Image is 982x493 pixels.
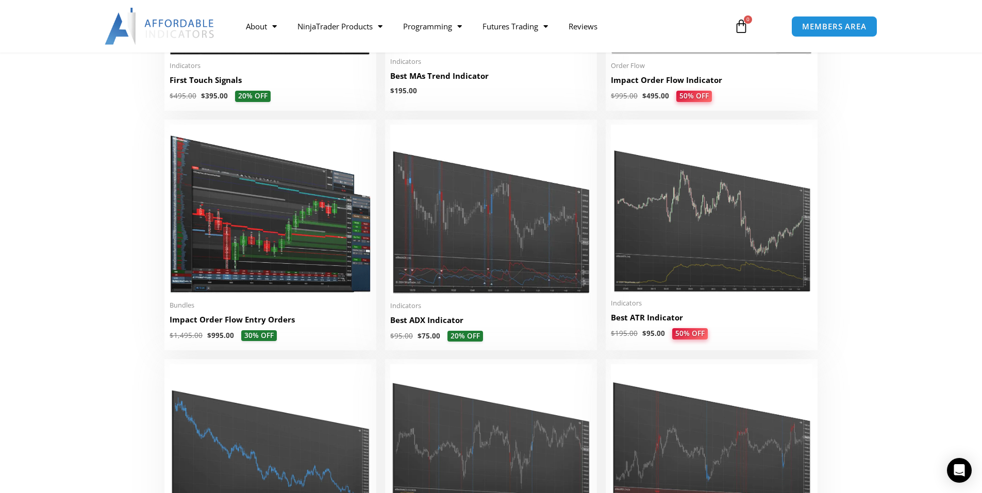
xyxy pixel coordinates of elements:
span: $ [611,329,615,338]
a: Programming [393,14,472,38]
span: 50% OFF [671,328,709,339]
span: 20% OFF [447,331,483,342]
bdi: 395.00 [201,91,228,100]
h2: Best MAs Trend Indicator [390,71,592,81]
span: Bundles [170,301,371,310]
span: $ [642,91,646,100]
h2: Best ADX Indicator [390,315,592,326]
span: MEMBERS AREA [802,23,867,30]
span: Order Flow [611,61,812,70]
a: MEMBERS AREA [791,16,877,37]
h2: Impact Order Flow Entry Orders [170,314,371,325]
nav: Menu [236,14,722,38]
span: Indicators [390,301,592,310]
span: 50% OFF [675,91,713,103]
a: Impact Order Flow Entry Orders [170,314,371,330]
a: Futures Trading [472,14,558,38]
div: Open Intercom Messenger [947,458,972,483]
a: Best ATR Indicator [611,312,812,328]
span: $ [170,91,174,100]
img: Best ATR Indicator [611,125,812,293]
span: Indicators [611,299,812,308]
span: 30% OFF [241,330,277,342]
a: Best MAs Trend Indicator [390,71,592,87]
a: First Touch Signals [170,75,371,91]
span: $ [611,91,615,100]
a: About [236,14,287,38]
span: Indicators [390,57,592,66]
span: $ [390,86,394,95]
bdi: 995.00 [611,91,638,100]
img: Impact Order Flow Entry Orders [170,125,371,295]
span: Indicators [170,61,371,70]
h2: Impact Order Flow Indicator [611,75,812,86]
bdi: 195.00 [611,329,638,338]
a: NinjaTrader Products [287,14,393,38]
a: 0 [719,11,764,41]
span: $ [170,331,174,340]
bdi: 1,495.00 [170,331,203,340]
bdi: 75.00 [418,331,440,341]
bdi: 495.00 [642,91,669,100]
span: 20% OFF [235,91,271,102]
img: Best ADX Indicator [390,125,592,295]
span: $ [390,331,394,341]
bdi: 95.00 [642,329,665,338]
bdi: 95.00 [390,331,413,341]
span: $ [418,331,422,341]
span: $ [642,329,646,338]
span: $ [207,331,211,340]
h2: First Touch Signals [170,75,371,86]
img: LogoAI | Affordable Indicators – NinjaTrader [105,8,215,45]
span: 0 [744,15,752,24]
bdi: 195.00 [390,86,417,95]
a: Best ADX Indicator [390,315,592,331]
span: $ [201,91,205,100]
bdi: 995.00 [207,331,234,340]
bdi: 495.00 [170,91,196,100]
h2: Best ATR Indicator [611,312,812,323]
a: Impact Order Flow Indicator [611,75,812,91]
a: Reviews [558,14,608,38]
